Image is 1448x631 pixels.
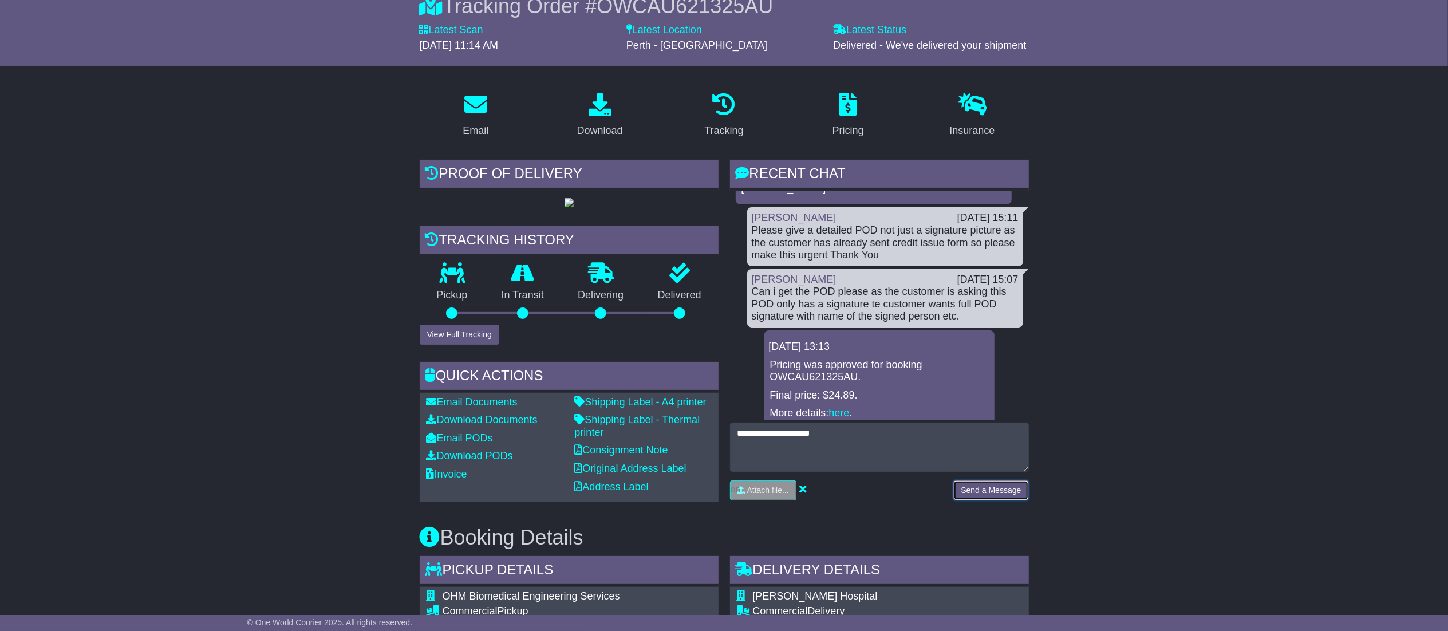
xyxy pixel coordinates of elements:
label: Latest Scan [420,24,483,37]
div: Pricing [832,123,864,139]
span: OHM Biomedical Engineering Services [443,590,620,602]
div: Delivery Details [730,556,1029,587]
div: Quick Actions [420,362,719,393]
div: [DATE] 15:11 [957,212,1019,224]
span: Perth - [GEOGRAPHIC_DATA] [626,40,767,51]
p: Pickup [420,289,485,302]
a: Consignment Note [575,444,668,456]
a: here [829,407,850,419]
button: Send a Message [953,480,1028,500]
a: Email PODs [427,432,493,444]
p: Delivered [641,289,719,302]
span: Commercial [443,605,498,617]
div: Email [463,123,488,139]
div: Proof of Delivery [420,160,719,191]
p: Delivering [561,289,641,302]
span: [DATE] 11:14 AM [420,40,499,51]
div: Insurance [950,123,995,139]
a: Download [570,89,630,143]
div: Pickup Details [420,556,719,587]
div: Tracking history [420,226,719,257]
div: Tracking [704,123,743,139]
a: Invoice [427,468,467,480]
span: Commercial [753,605,808,617]
label: Latest Status [833,24,906,37]
p: In Transit [484,289,561,302]
button: View Full Tracking [420,325,499,345]
a: [PERSON_NAME] [752,212,837,223]
div: Please give a detailed POD not just a signature picture as the customer has already sent credit i... [752,224,1019,262]
a: Insurance [942,89,1003,143]
div: [DATE] 15:07 [957,274,1019,286]
a: Email [455,89,496,143]
h3: Booking Details [420,526,1029,549]
img: GetPodImage [565,198,574,207]
a: Pricing [825,89,871,143]
a: Address Label [575,481,649,492]
a: Download PODs [427,450,513,462]
a: [PERSON_NAME] [752,274,837,285]
a: Download Documents [427,414,538,425]
div: [DATE] 13:13 [769,341,990,353]
a: Email Documents [427,396,518,408]
a: Tracking [697,89,751,143]
div: Download [577,123,623,139]
span: Delivered - We've delivered your shipment [833,40,1026,51]
div: Delivery [753,605,1022,618]
span: © One World Courier 2025. All rights reserved. [247,618,413,627]
p: Pricing was approved for booking OWCAU621325AU. [770,359,989,384]
p: Final price: $24.89. [770,389,989,402]
label: Latest Location [626,24,702,37]
p: More details: . [770,407,989,420]
div: RECENT CHAT [730,160,1029,191]
a: Original Address Label [575,463,686,474]
a: Shipping Label - A4 printer [575,396,707,408]
span: [PERSON_NAME] Hospital [753,590,878,602]
div: Can i get the POD please as the customer is asking this POD only has a signature te customer want... [752,286,1019,323]
a: Shipping Label - Thermal printer [575,414,700,438]
div: Pickup [443,605,628,618]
